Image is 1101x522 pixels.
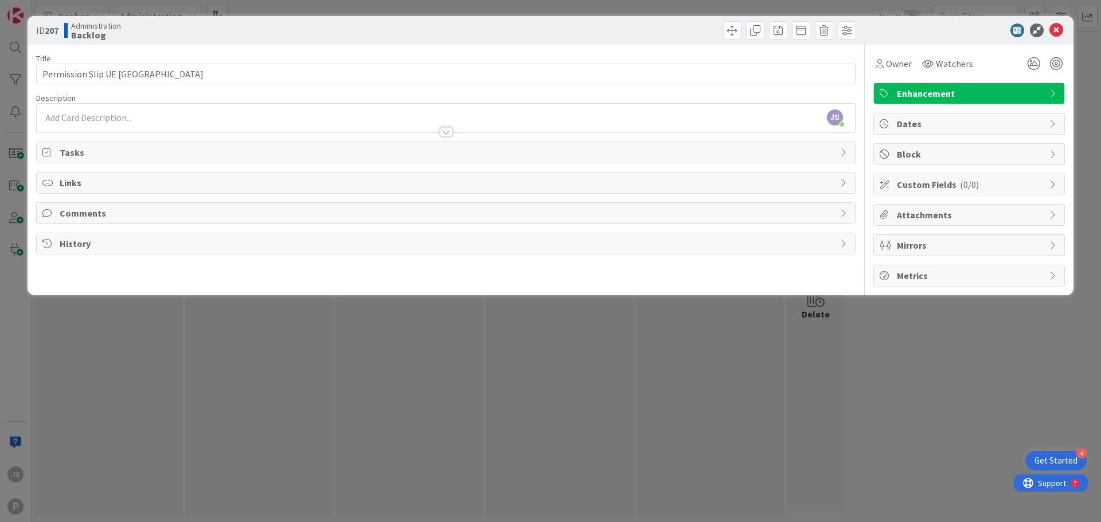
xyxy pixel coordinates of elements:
input: type card name here... [36,64,856,84]
span: Administration [71,21,121,30]
div: 4 [1076,448,1087,458]
span: Enhancement [897,87,1044,100]
span: ( 0/0 ) [960,179,979,190]
span: Support [24,2,52,15]
span: Tasks [60,146,834,159]
span: Links [60,176,834,190]
span: Block [897,147,1044,161]
span: Custom Fields [897,178,1044,191]
b: 207 [45,25,58,36]
div: Get Started [1034,455,1077,466]
span: Dates [897,117,1044,131]
span: Mirrors [897,238,1044,252]
span: Watchers [936,57,973,70]
div: 7 [60,5,63,14]
span: Description [36,93,76,103]
span: Comments [60,206,834,220]
span: Metrics [897,269,1044,282]
div: Open Get Started checklist, remaining modules: 4 [1025,451,1087,470]
b: Backlog [71,30,121,40]
span: Attachments [897,208,1044,222]
span: JS [827,109,843,125]
span: Owner [886,57,912,70]
label: Title [36,53,51,64]
span: History [60,237,834,250]
span: ID [36,23,58,37]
